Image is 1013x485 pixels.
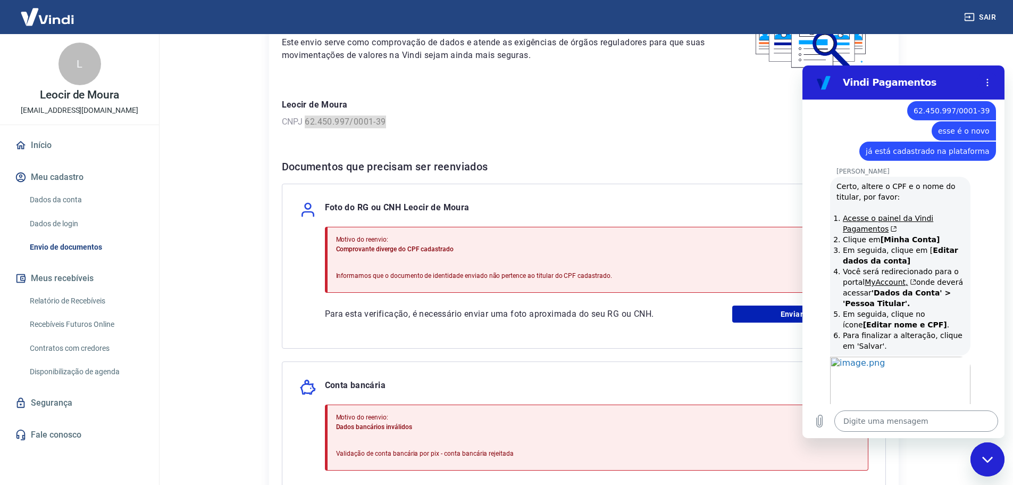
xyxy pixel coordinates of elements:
[58,43,101,85] div: L
[299,379,316,396] img: money_pork.0c50a358b6dafb15dddc3eea48f23780.svg
[26,236,146,258] a: Envio de documentos
[13,423,146,447] a: Fale conosco
[962,7,1000,27] button: Sair
[336,235,612,244] p: Motivo do reenvio:
[336,245,454,253] span: Comprovante diverge do CPF cadastrado
[282,158,886,175] h6: Documentos que precisam ser reenviados
[282,98,886,111] p: Leocir de Moura
[325,379,386,396] p: Conta bancária
[26,314,146,335] a: Recebíveis Futuros Online
[299,201,316,218] img: user.af206f65c40a7206969b71a29f56cfb7.svg
[26,361,146,383] a: Disponibilização de agenda
[13,1,82,33] img: Vindi
[336,271,612,281] p: Informamos que o documento de identidade enviado não pertence ao titular do CPF cadastrado.
[13,166,146,189] button: Meu cadastro
[970,442,1004,476] iframe: Botão para abrir a janela de mensagens, conversa em andamento
[21,105,138,116] p: [EMAIL_ADDRESS][DOMAIN_NAME]
[336,449,514,458] p: Validação de conta bancária por pix - conta bancária rejeitada
[13,391,146,415] a: Segurança
[13,267,146,290] button: Meus recebíveis
[26,290,146,312] a: Relatório de Recebíveis
[26,189,146,211] a: Dados da conta
[732,306,868,323] a: Enviar
[282,36,712,62] p: Este envio serve como comprovação de dados e atende as exigências de órgãos reguladores para que ...
[325,201,470,218] p: Foto do RG ou CNH Leocir de Moura
[13,134,146,157] a: Início
[325,308,678,320] p: Para esta verificação, é necessário enviar uma foto aproximada do seu RG ou CNH.
[282,116,886,128] p: CNPJ 62.450.997/0001-39
[336,423,412,431] span: Dados bancários inválidos
[26,213,146,235] a: Dados de login
[40,89,119,101] p: Leocir de Moura
[26,338,146,359] a: Contratos com credores
[802,65,1004,438] iframe: Janela de mensagens
[336,413,514,422] p: Motivo do reenvio:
